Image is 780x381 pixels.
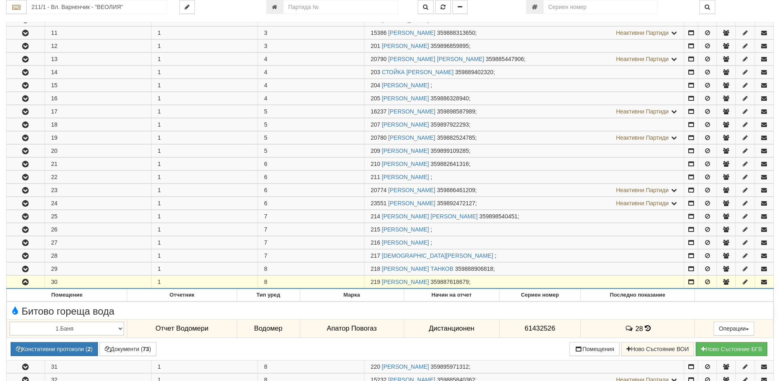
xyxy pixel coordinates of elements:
span: Партида № [371,239,380,246]
button: Констативни протоколи (2) [11,342,98,356]
td: Дистанционен [404,319,500,338]
td: 27 [45,236,151,249]
span: Неактивни Партиди [616,29,669,36]
span: 8 [264,265,267,272]
td: 20 [45,145,151,157]
td: ; [364,158,684,170]
td: 1 [151,236,258,249]
td: 1 [151,184,258,197]
a: [PERSON_NAME] [382,161,429,167]
td: ; [364,53,684,66]
td: 23 [45,184,151,197]
span: 359888313650 [437,29,475,36]
span: Неактивни Партиди [616,134,669,141]
td: ; [364,276,684,289]
td: ; [364,249,684,262]
span: Неактивни Партиди [616,187,669,193]
td: ; [364,361,684,373]
a: [PERSON_NAME] [388,108,435,115]
td: 12 [45,40,151,52]
span: Партида № [371,82,380,88]
span: 5 [264,108,267,115]
td: ; [364,66,684,79]
td: ; [364,132,684,144]
span: 4 [264,56,267,62]
td: ; [364,171,684,184]
a: [PERSON_NAME] [PERSON_NAME] [388,56,484,62]
td: 1 [151,92,258,105]
a: [DEMOGRAPHIC_DATA][PERSON_NAME] [382,252,493,259]
td: 1 [151,223,258,236]
td: 1 [151,197,258,210]
button: Новo Състояние БГВ [696,342,767,356]
span: Партида № [371,147,380,154]
span: Партида № [371,121,380,128]
td: ; [364,40,684,52]
span: 7 [264,252,267,259]
td: 16 [45,92,151,105]
td: 1 [151,158,258,170]
a: [PERSON_NAME] [382,95,429,102]
span: Партида № [371,134,387,141]
a: [PERSON_NAME] [382,82,429,88]
td: 1 [151,171,258,184]
td: ; [364,210,684,223]
td: 13 [45,53,151,66]
span: 3 [264,43,267,49]
td: ; [364,79,684,92]
td: 18 [45,118,151,131]
td: 1 [151,263,258,275]
span: Партида № [371,363,380,370]
td: 30 [45,276,151,289]
span: Партида № [371,187,387,193]
span: История на показанията [645,324,651,332]
span: Партида № [371,108,387,115]
b: 2 [88,346,91,352]
span: 5 [264,134,267,141]
span: 359899109285 [431,147,469,154]
span: 359892472127 [437,200,475,206]
button: Ново Състояние ВОИ [621,342,694,356]
span: История на забележките [624,324,635,332]
td: 1 [151,27,258,39]
span: Отчет Водомери [156,324,208,332]
span: 359886328940 [431,95,469,102]
span: Партида № [371,29,387,36]
span: Партида № [371,161,380,167]
a: [PERSON_NAME] [382,121,429,128]
td: 1 [151,66,258,79]
a: [PERSON_NAME] [382,239,429,246]
td: 1 [151,105,258,118]
span: Партида № [371,279,380,285]
td: 1 [151,361,258,373]
span: 5 [264,121,267,128]
th: Тип уред [237,289,300,302]
td: ; [364,145,684,157]
span: Партида № [371,56,387,62]
span: 6 [264,200,267,206]
td: 1 [151,210,258,223]
a: [PERSON_NAME] [388,200,435,206]
span: 359882641316 [431,161,469,167]
a: [PERSON_NAME] [382,363,429,370]
a: [PERSON_NAME] [388,187,435,193]
span: Неактивни Партиди [616,200,669,206]
a: [PERSON_NAME] [382,226,429,233]
span: 359896859895 [431,43,469,49]
td: 1 [151,79,258,92]
span: 6 [264,161,267,167]
th: Начин на отчет [404,289,500,302]
button: Помещения [570,342,619,356]
span: 359882524785 [437,134,475,141]
td: ; [364,105,684,118]
a: [PERSON_NAME] [PERSON_NAME] [382,213,478,220]
span: 3 [264,29,267,36]
td: 24 [45,197,151,210]
span: 359898587989 [437,108,475,115]
a: [PERSON_NAME] [388,134,435,141]
td: 28 [45,249,151,262]
a: [PERSON_NAME] [382,174,429,180]
td: ; [364,92,684,105]
span: 4 [264,69,267,75]
td: Апатор Повогаз [300,319,404,338]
